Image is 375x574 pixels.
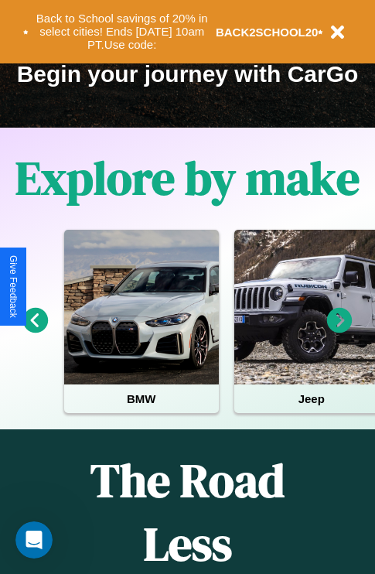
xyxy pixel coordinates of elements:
h4: BMW [64,384,219,413]
button: Back to School savings of 20% in select cities! Ends [DATE] 10am PT.Use code: [29,8,216,56]
iframe: Intercom live chat [15,521,53,559]
b: BACK2SCHOOL20 [216,26,319,39]
div: Give Feedback [8,255,19,318]
h1: Explore by make [15,146,360,210]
